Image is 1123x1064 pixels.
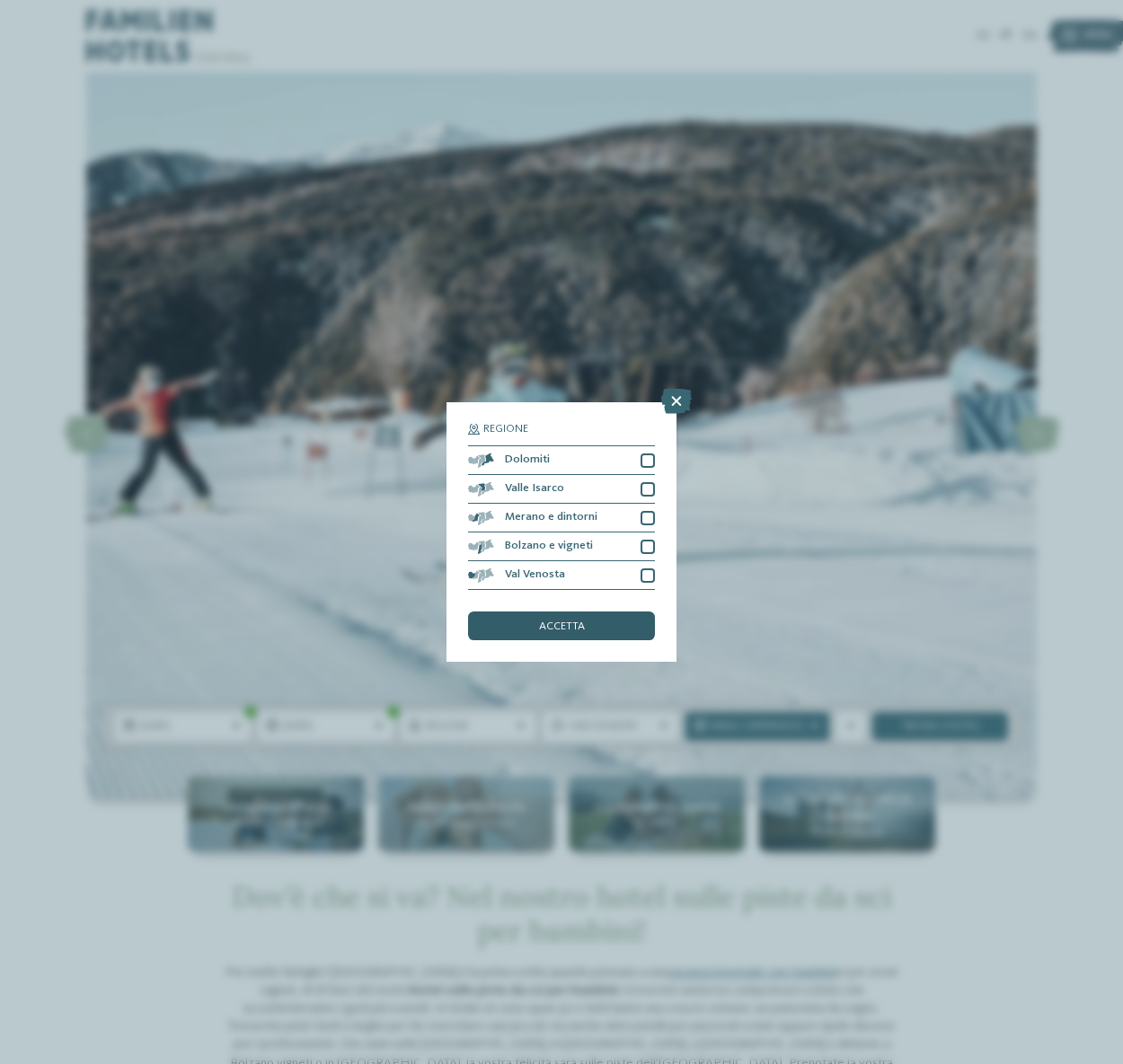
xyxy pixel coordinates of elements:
span: Valle Isarco [505,483,564,495]
span: accetta [539,621,585,633]
span: Merano e dintorni [505,512,597,523]
span: Val Venosta [505,569,565,581]
span: Dolomiti [505,454,550,466]
span: Bolzano e vigneti [505,541,593,552]
span: Regione [483,424,528,435]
